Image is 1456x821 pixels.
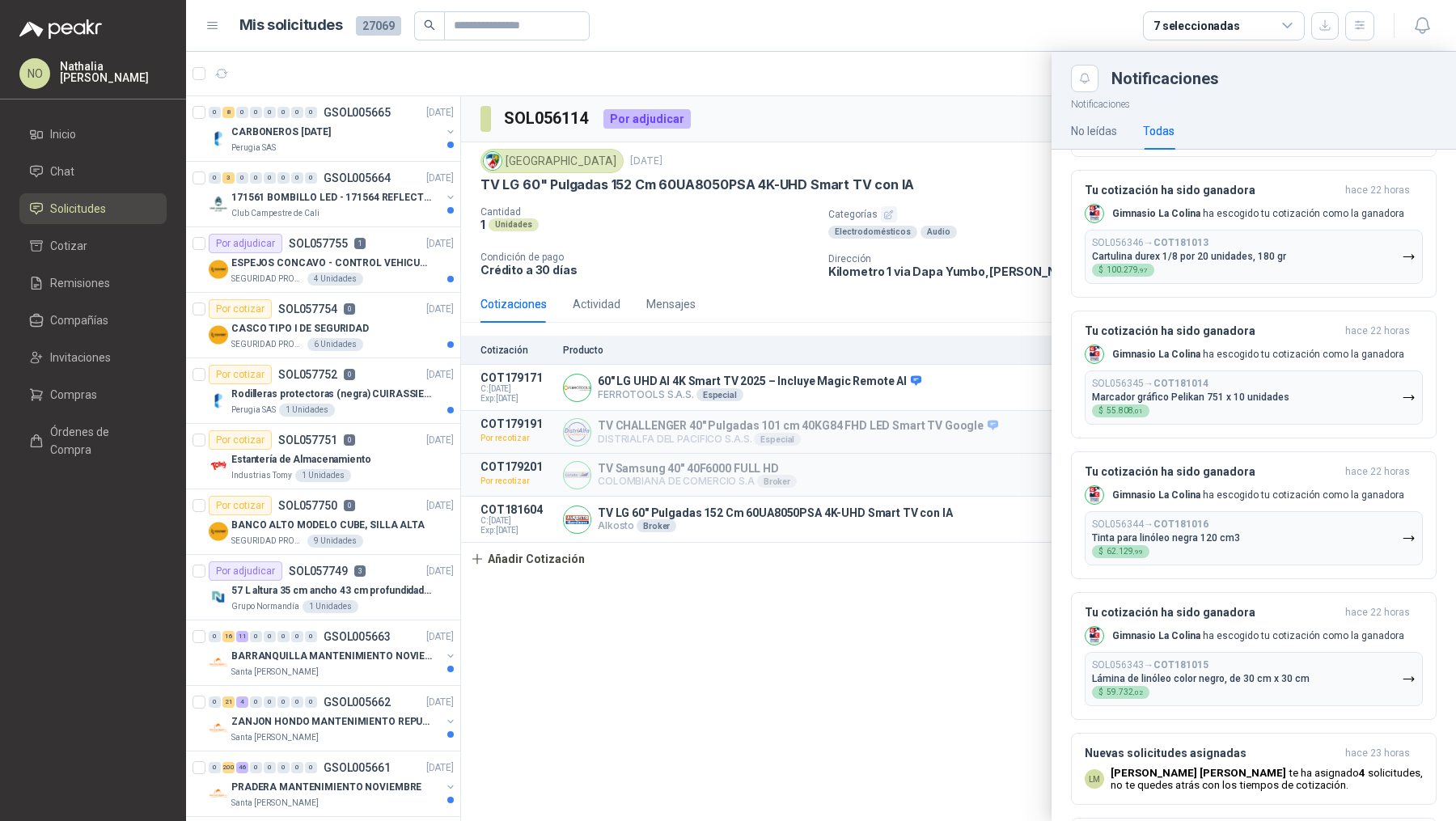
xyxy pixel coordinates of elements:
span: hace 22 horas [1345,606,1410,620]
span: hace 22 horas [1345,465,1410,479]
button: SOL056346→COT181013Cartulina durex 1/8 por 20 unidades, 180 gr$100.279,97 [1085,230,1423,284]
button: Close [1071,65,1098,92]
div: Notificaciones [1111,70,1437,87]
a: Órdenes de Compra [19,417,167,465]
p: Marcador gráfico Pelikan 751 x 10 unidades [1092,391,1289,403]
span: 59.732 [1107,688,1143,696]
span: Chat [50,163,74,180]
h1: Mis solicitudes [239,14,343,37]
p: ha escogido tu cotización como la ganadora [1112,207,1404,221]
div: 7 seleccionadas [1153,17,1240,35]
p: SOL056344 → [1092,518,1208,531]
span: ,97 [1138,267,1148,274]
button: SOL056345→COT181014Marcador gráfico Pelikan 751 x 10 unidades$55.808,01 [1085,370,1423,425]
span: 27069 [356,16,401,36]
img: Company Logo [1086,205,1103,222]
b: Gimnasio La Colina [1112,349,1200,360]
a: Inicio [19,119,167,150]
div: Todas [1143,122,1175,140]
span: Solicitudes [50,200,106,218]
p: Notificaciones [1052,92,1456,112]
a: Invitaciones [19,342,167,373]
p: ha escogido tu cotización como la ganadora [1112,489,1404,502]
b: COT181013 [1153,237,1208,248]
b: Gimnasio La Colina [1112,630,1200,641]
span: 55.808 [1107,407,1143,415]
b: 4 [1359,767,1365,779]
a: Remisiones [19,268,167,298]
b: Gimnasio La Colina [1112,489,1200,501]
button: Tu cotización ha sido ganadorahace 22 horas Company LogoGimnasio La Colina ha escogido tu cotizac... [1071,592,1437,720]
span: Cotizar [50,237,87,255]
span: search [424,19,435,31]
p: SOL056343 → [1092,659,1208,671]
span: ,01 [1133,408,1143,415]
a: Compañías [19,305,167,336]
h3: Tu cotización ha sido ganadora [1085,465,1339,479]
a: Solicitudes [19,193,167,224]
a: Cotizar [19,231,167,261]
p: Nathalia [PERSON_NAME] [60,61,167,83]
b: Gimnasio La Colina [1112,208,1200,219]
button: SOL056344→COT181016Tinta para linóleo negra 120 cm3$62.129,99 [1085,511,1423,565]
button: SOL056343→COT181015Lámina de linóleo color negro, de 30 cm x 30 cm$59.732,02 [1085,652,1423,706]
img: Company Logo [1086,627,1103,645]
div: $ [1092,264,1154,277]
span: Compañías [50,311,108,329]
div: $ [1092,545,1149,558]
button: Tu cotización ha sido ganadorahace 22 horas Company LogoGimnasio La Colina ha escogido tu cotizac... [1071,311,1437,438]
div: $ [1092,404,1149,417]
b: COT181016 [1153,518,1208,530]
div: LM [1085,769,1104,789]
img: Company Logo [1086,486,1103,504]
p: ha escogido tu cotización como la ganadora [1112,348,1404,362]
span: hace 22 horas [1345,324,1410,338]
img: Company Logo [1086,345,1103,363]
p: te ha asignado solicitudes , no te quedes atrás con los tiempos de cotización. [1111,767,1423,791]
h3: Tu cotización ha sido ganadora [1085,324,1339,338]
h3: Tu cotización ha sido ganadora [1085,184,1339,197]
span: Órdenes de Compra [50,423,151,459]
span: hace 22 horas [1345,184,1410,197]
p: Lámina de linóleo color negro, de 30 cm x 30 cm [1092,673,1310,684]
div: $ [1092,686,1149,699]
b: [PERSON_NAME] [PERSON_NAME] [1111,767,1286,779]
span: Invitaciones [50,349,111,366]
b: COT181014 [1153,378,1208,389]
p: Tinta para linóleo negra 120 cm3 [1092,532,1240,544]
span: hace 23 horas [1345,747,1410,760]
button: Tu cotización ha sido ganadorahace 22 horas Company LogoGimnasio La Colina ha escogido tu cotizac... [1071,170,1437,298]
span: 62.129 [1107,548,1143,556]
a: Chat [19,156,167,187]
span: ,02 [1133,689,1143,696]
p: SOL056345 → [1092,378,1208,390]
div: No leídas [1071,122,1117,140]
a: Compras [19,379,167,410]
b: COT181015 [1153,659,1208,671]
button: Nuevas solicitudes asignadashace 23 horas LM[PERSON_NAME] [PERSON_NAME] te ha asignado4 solicitud... [1071,733,1437,805]
span: 100.279 [1107,266,1148,274]
h3: Tu cotización ha sido ganadora [1085,606,1339,620]
p: Cartulina durex 1/8 por 20 unidades, 180 gr [1092,251,1286,262]
img: Logo peakr [19,19,102,39]
span: Compras [50,386,97,404]
span: Inicio [50,125,76,143]
p: SOL056346 → [1092,237,1208,249]
p: ha escogido tu cotización como la ganadora [1112,629,1404,643]
button: Tu cotización ha sido ganadorahace 22 horas Company LogoGimnasio La Colina ha escogido tu cotizac... [1071,451,1437,579]
span: ,99 [1133,548,1143,556]
h3: Nuevas solicitudes asignadas [1085,747,1339,760]
span: Remisiones [50,274,110,292]
div: NO [19,58,50,89]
